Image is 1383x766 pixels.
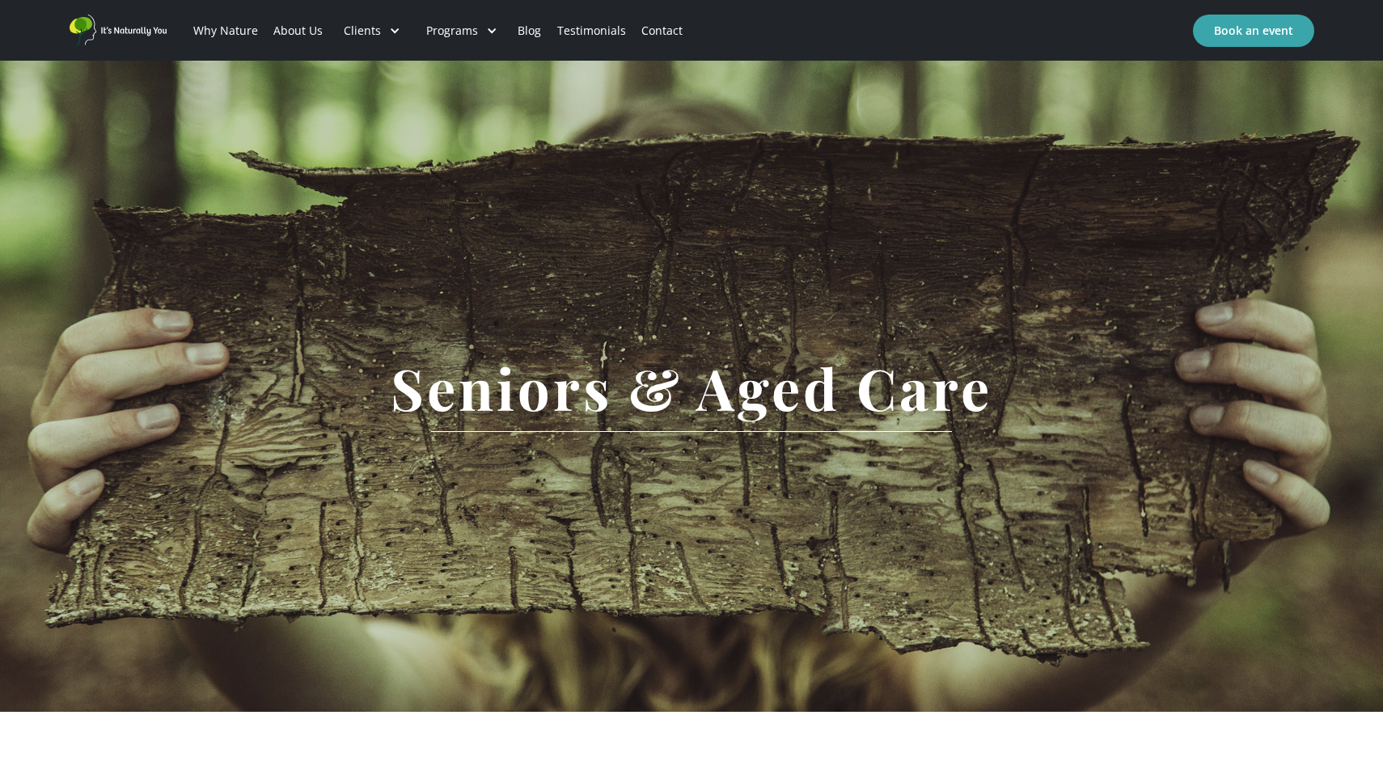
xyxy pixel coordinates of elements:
[344,23,381,39] div: Clients
[366,357,1017,419] h1: Seniors & Aged Care
[426,23,478,39] div: Programs
[266,3,331,58] a: About Us
[633,3,690,58] a: Contact
[186,3,266,58] a: Why Nature
[331,3,413,58] div: Clients
[1193,15,1314,47] a: Book an event
[70,15,167,46] a: home
[413,3,510,58] div: Programs
[549,3,633,58] a: Testimonials
[510,3,549,58] a: Blog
